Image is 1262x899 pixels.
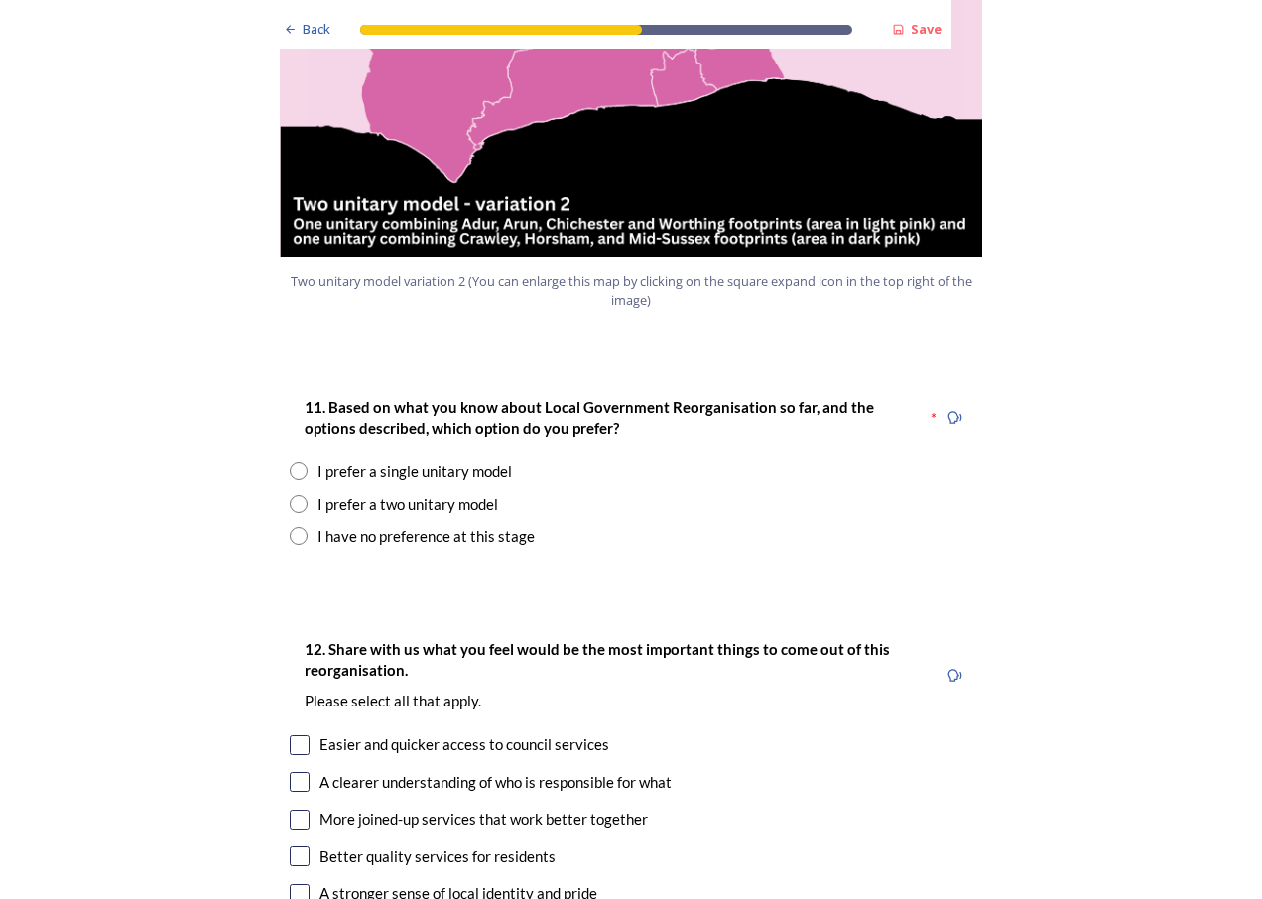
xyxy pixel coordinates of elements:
[317,525,535,548] div: I have no preference at this stage
[305,640,893,679] strong: 12. Share with us what you feel would be the most important things to come out of this reorganisa...
[317,460,512,483] div: I prefer a single unitary model
[305,691,922,711] p: Please select all that apply.
[319,771,672,794] div: A clearer understanding of who is responsible for what
[305,398,877,437] strong: 11. Based on what you know about Local Government Reorganisation so far, and the options describe...
[911,20,942,38] strong: Save
[319,733,609,756] div: Easier and quicker access to council services
[303,20,330,39] span: Back
[319,808,648,831] div: More joined-up services that work better together
[319,845,556,868] div: Better quality services for residents
[289,272,973,310] span: Two unitary model variation 2 (You can enlarge this map by clicking on the square expand icon in ...
[317,493,498,516] div: I prefer a two unitary model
